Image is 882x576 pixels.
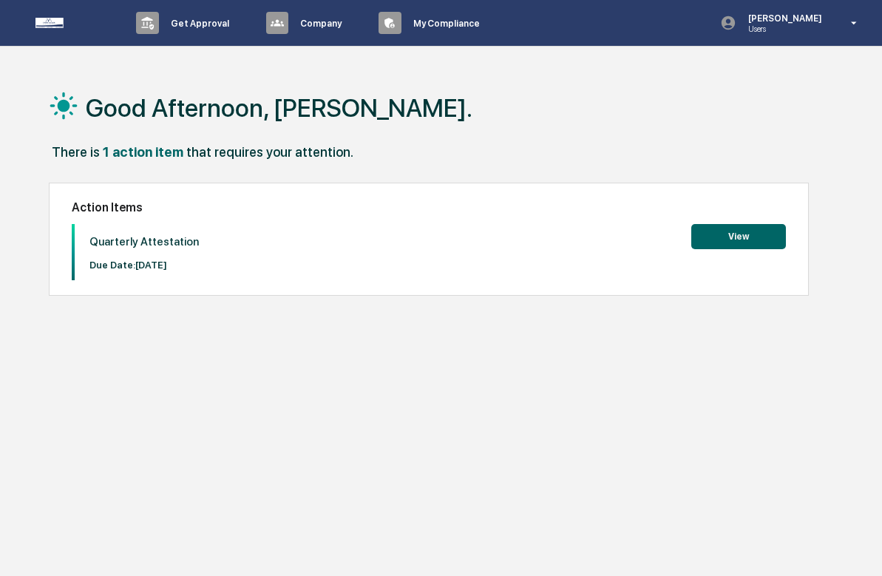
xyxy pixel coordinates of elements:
div: that requires your attention. [186,144,353,160]
img: logo [35,18,106,28]
p: My Compliance [401,18,487,29]
div: There is [52,144,100,160]
div: 1 action item [103,144,183,160]
p: Due Date: [DATE] [89,260,199,271]
p: Get Approval [159,18,237,29]
p: Users [736,24,830,34]
h1: Good Afternoon, [PERSON_NAME]. [86,93,472,123]
p: [PERSON_NAME] [736,13,830,24]
a: View [691,228,786,243]
p: Company [288,18,349,29]
h2: Action Items [72,200,786,214]
p: Quarterly Attestation [89,235,199,248]
button: View [691,224,786,249]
